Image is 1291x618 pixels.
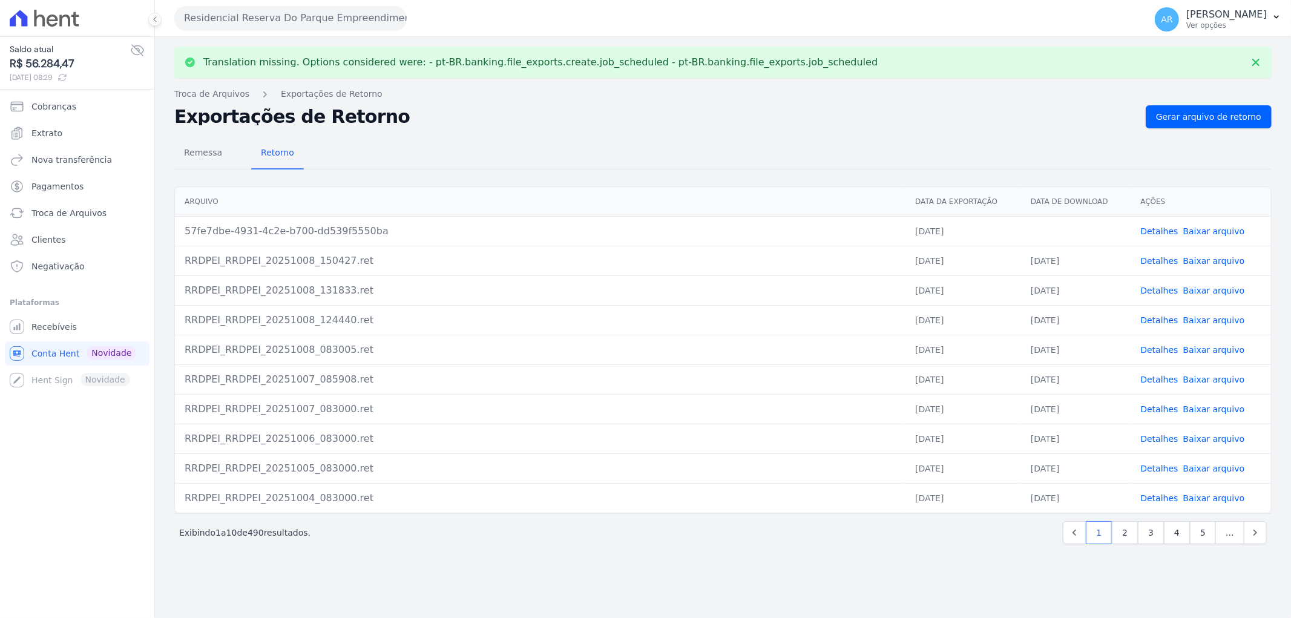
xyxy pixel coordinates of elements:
a: Detalhes [1141,286,1178,295]
a: Baixar arquivo [1183,464,1245,473]
span: Gerar arquivo de retorno [1156,111,1261,123]
th: Ações [1131,187,1272,217]
a: Retorno [251,138,304,169]
nav: Breadcrumb [174,88,1272,100]
span: Nova transferência [31,154,112,166]
button: AR [PERSON_NAME] Ver opções [1145,2,1291,36]
span: R$ 56.284,47 [10,56,130,72]
a: Detalhes [1141,464,1178,473]
span: [DATE] 08:29 [10,72,130,83]
a: Detalhes [1141,315,1178,325]
a: Baixar arquivo [1183,493,1245,503]
div: RRDPEI_RRDPEI_20251007_083000.ret [185,402,896,416]
span: 1 [215,528,221,537]
a: Detalhes [1141,434,1178,444]
th: Data de Download [1021,187,1131,217]
span: Extrato [31,127,62,139]
td: [DATE] [1021,394,1131,424]
a: Pagamentos [5,174,149,199]
td: [DATE] [1021,424,1131,453]
a: Baixar arquivo [1183,404,1245,414]
a: 3 [1138,521,1164,544]
td: [DATE] [905,335,1021,364]
span: Saldo atual [10,43,130,56]
p: Translation missing. Options considered were: - pt-BR.banking.file_exports.create.job_scheduled -... [203,56,878,68]
div: RRDPEI_RRDPEI_20251005_083000.ret [185,461,896,476]
a: Troca de Arquivos [5,201,149,225]
div: RRDPEI_RRDPEI_20251007_085908.ret [185,372,896,387]
span: Retorno [254,140,301,165]
a: 5 [1190,521,1216,544]
td: [DATE] [1021,335,1131,364]
div: RRDPEI_RRDPEI_20251004_083000.ret [185,491,896,505]
span: Cobranças [31,100,76,113]
a: Extrato [5,121,149,145]
a: Baixar arquivo [1183,434,1245,444]
span: AR [1161,15,1172,24]
a: Baixar arquivo [1183,286,1245,295]
span: 490 [248,528,264,537]
a: Detalhes [1141,404,1178,414]
div: RRDPEI_RRDPEI_20251008_150427.ret [185,254,896,268]
a: Detalhes [1141,345,1178,355]
a: Exportações de Retorno [281,88,383,100]
span: Conta Hent [31,347,79,360]
a: Baixar arquivo [1183,226,1245,236]
a: Detalhes [1141,256,1178,266]
th: Arquivo [175,187,905,217]
th: Data da Exportação [905,187,1021,217]
a: Detalhes [1141,226,1178,236]
td: [DATE] [905,453,1021,483]
span: Clientes [31,234,65,246]
td: [DATE] [905,275,1021,305]
a: Detalhes [1141,493,1178,503]
a: 2 [1112,521,1138,544]
a: Troca de Arquivos [174,88,249,100]
td: [DATE] [1021,483,1131,513]
td: [DATE] [905,246,1021,275]
td: [DATE] [905,305,1021,335]
span: Pagamentos [31,180,84,192]
a: Baixar arquivo [1183,315,1245,325]
button: Residencial Reserva Do Parque Empreendimento Imobiliario LTDA [174,6,407,30]
a: Remessa [174,138,232,169]
td: [DATE] [905,364,1021,394]
a: Baixar arquivo [1183,375,1245,384]
a: Baixar arquivo [1183,345,1245,355]
a: Detalhes [1141,375,1178,384]
td: [DATE] [905,483,1021,513]
p: [PERSON_NAME] [1186,8,1267,21]
a: Negativação [5,254,149,278]
td: [DATE] [1021,275,1131,305]
div: 57fe7dbe-4931-4c2e-b700-dd539f5550ba [185,224,896,238]
a: Previous [1063,521,1086,544]
nav: Sidebar [10,94,145,392]
a: Conta Hent Novidade [5,341,149,366]
div: RRDPEI_RRDPEI_20251006_083000.ret [185,432,896,446]
td: [DATE] [905,424,1021,453]
div: RRDPEI_RRDPEI_20251008_131833.ret [185,283,896,298]
p: Ver opções [1186,21,1267,30]
a: Cobranças [5,94,149,119]
div: RRDPEI_RRDPEI_20251008_083005.ret [185,343,896,357]
td: [DATE] [1021,364,1131,394]
a: Baixar arquivo [1183,256,1245,266]
span: Troca de Arquivos [31,207,107,219]
a: Nova transferência [5,148,149,172]
td: [DATE] [1021,305,1131,335]
td: [DATE] [905,216,1021,246]
td: [DATE] [1021,246,1131,275]
span: Novidade [87,346,136,360]
span: … [1215,521,1244,544]
a: Next [1244,521,1267,544]
h2: Exportações de Retorno [174,108,1136,125]
span: Recebíveis [31,321,77,333]
td: [DATE] [1021,453,1131,483]
div: RRDPEI_RRDPEI_20251008_124440.ret [185,313,896,327]
span: Negativação [31,260,85,272]
p: Exibindo a de resultados. [179,527,310,539]
span: 10 [226,528,237,537]
a: Recebíveis [5,315,149,339]
a: 4 [1164,521,1190,544]
span: Remessa [177,140,229,165]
